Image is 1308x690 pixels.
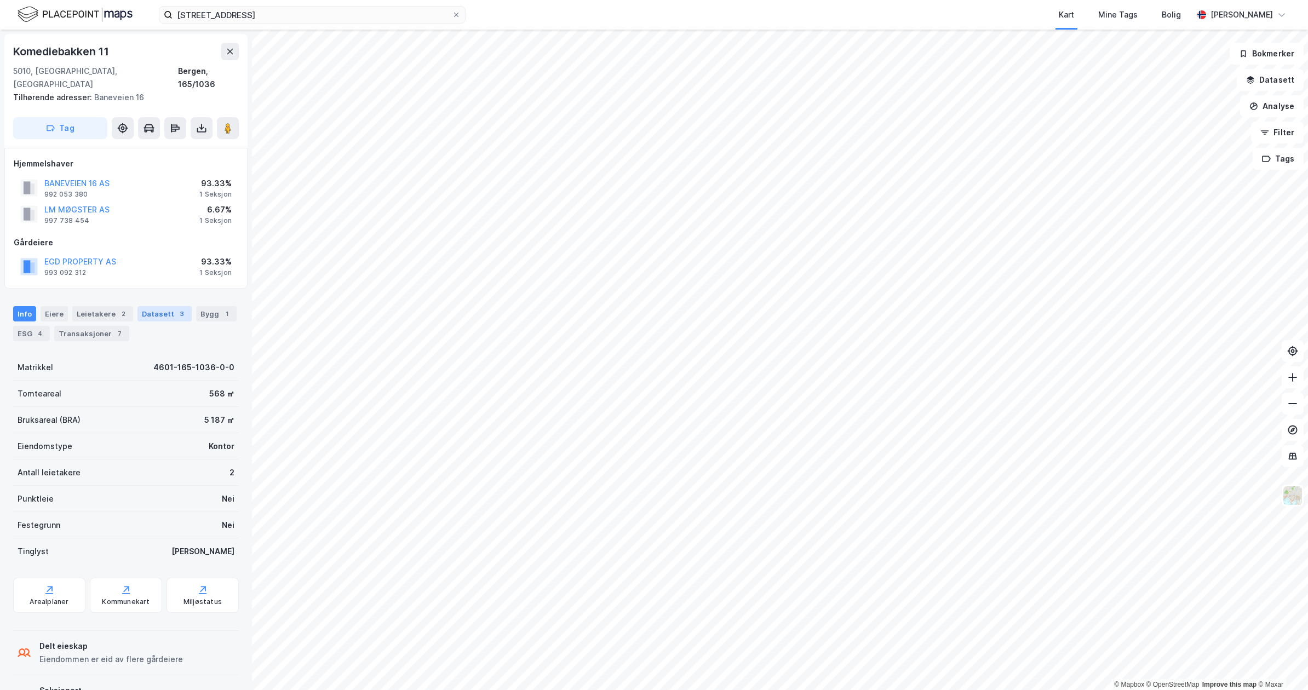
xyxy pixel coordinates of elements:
div: Antall leietakere [18,466,81,479]
img: logo.f888ab2527a4732fd821a326f86c7f29.svg [18,5,133,24]
div: 1 Seksjon [199,268,232,277]
div: 93.33% [199,255,232,268]
div: Bolig [1162,8,1181,21]
div: Matrikkel [18,361,53,374]
button: Datasett [1237,69,1304,91]
div: 997 738 454 [44,216,89,225]
div: 5010, [GEOGRAPHIC_DATA], [GEOGRAPHIC_DATA] [13,65,178,91]
button: Filter [1251,122,1304,143]
div: 992 053 380 [44,190,88,199]
div: Bruksareal (BRA) [18,413,81,427]
div: Gårdeiere [14,236,238,249]
div: 4 [35,328,45,339]
div: Eiendommen er eid av flere gårdeiere [39,653,183,666]
div: Baneveien 16 [13,91,230,104]
button: Tags [1253,148,1304,170]
div: Mine Tags [1098,8,1138,21]
a: Improve this map [1202,681,1257,688]
div: 5 187 ㎡ [204,413,234,427]
iframe: Chat Widget [1253,637,1308,690]
img: Z [1282,485,1303,506]
div: 4601-165-1036-0-0 [153,361,234,374]
div: Eiendomstype [18,440,72,453]
div: Nei [222,492,234,505]
div: Delt eieskap [39,640,183,653]
div: Info [13,306,36,321]
button: Bokmerker [1230,43,1304,65]
div: 6.67% [199,203,232,216]
div: Tomteareal [18,387,61,400]
div: 1 Seksjon [199,190,232,199]
div: 2 [118,308,129,319]
div: Festegrunn [18,519,60,532]
div: 568 ㎡ [209,387,234,400]
div: Bygg [196,306,237,321]
div: Kommunekart [102,597,150,606]
div: Datasett [137,306,192,321]
div: 93.33% [199,177,232,190]
div: ESG [13,326,50,341]
div: 3 [176,308,187,319]
div: Transaksjoner [54,326,129,341]
div: 993 092 312 [44,268,86,277]
div: Hjemmelshaver [14,157,238,170]
div: Nei [222,519,234,532]
div: Miljøstatus [183,597,222,606]
div: Bergen, 165/1036 [178,65,239,91]
div: [PERSON_NAME] [1211,8,1273,21]
div: Eiere [41,306,68,321]
div: [PERSON_NAME] [171,545,234,558]
div: 1 [221,308,232,319]
div: Kontor [209,440,234,453]
span: Tilhørende adresser: [13,93,94,102]
div: Tinglyst [18,545,49,558]
div: Arealplaner [30,597,68,606]
div: Komediebakken 11 [13,43,111,60]
div: 2 [230,466,234,479]
a: Mapbox [1114,681,1144,688]
button: Analyse [1240,95,1304,117]
div: 7 [114,328,125,339]
button: Tag [13,117,107,139]
input: Søk på adresse, matrikkel, gårdeiere, leietakere eller personer [173,7,452,23]
div: Kart [1059,8,1074,21]
div: 1 Seksjon [199,216,232,225]
div: Leietakere [72,306,133,321]
div: Punktleie [18,492,54,505]
a: OpenStreetMap [1146,681,1200,688]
